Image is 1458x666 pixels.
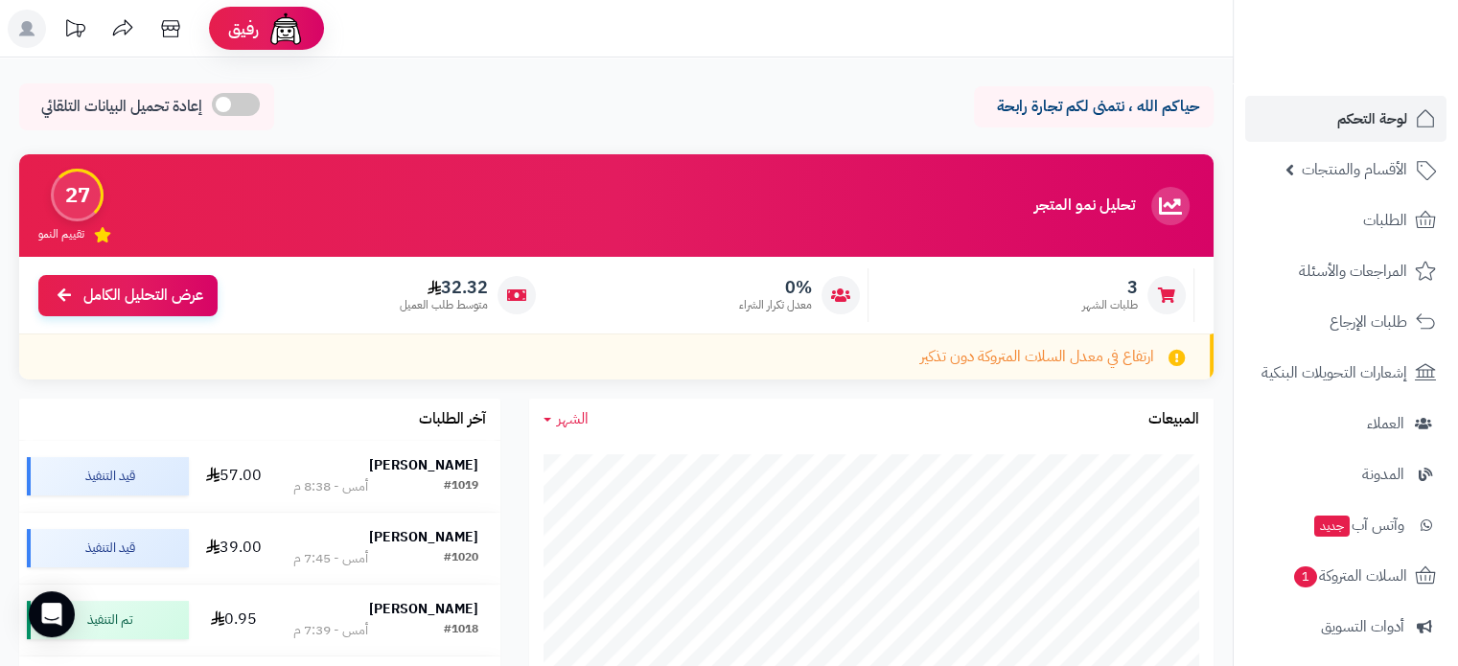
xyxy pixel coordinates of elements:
[197,441,271,512] td: 57.00
[1245,401,1446,447] a: العملاء
[739,277,812,298] span: 0%
[1299,258,1407,285] span: المراجعات والأسئلة
[1148,411,1199,428] h3: المبيعات
[27,457,189,495] div: قيد التنفيذ
[400,297,488,313] span: متوسط طلب العميل
[197,585,271,655] td: 0.95
[266,10,305,48] img: ai-face.png
[369,527,478,547] strong: [PERSON_NAME]
[1245,350,1446,396] a: إشعارات التحويلات البنكية
[369,599,478,619] strong: [PERSON_NAME]
[444,621,478,640] div: #1018
[1245,553,1446,599] a: السلات المتروكة1
[920,346,1154,368] span: ارتفاع في معدل السلات المتروكة دون تذكير
[1337,105,1407,132] span: لوحة التحكم
[83,285,203,307] span: عرض التحليل الكامل
[1245,451,1446,497] a: المدونة
[197,513,271,584] td: 39.00
[1245,248,1446,294] a: المراجعات والأسئلة
[1363,207,1407,234] span: الطلبات
[1261,359,1407,386] span: إشعارات التحويلات البنكية
[1362,461,1404,488] span: المدونة
[1082,277,1138,298] span: 3
[38,275,218,316] a: عرض التحليل الكامل
[400,277,488,298] span: 32.32
[1034,197,1135,215] h3: تحليل نمو المتجر
[739,297,812,313] span: معدل تكرار الشراء
[1245,299,1446,345] a: طلبات الإرجاع
[444,549,478,568] div: #1020
[1292,563,1407,589] span: السلات المتروكة
[293,549,368,568] div: أمس - 7:45 م
[1245,604,1446,650] a: أدوات التسويق
[419,411,486,428] h3: آخر الطلبات
[293,621,368,640] div: أمس - 7:39 م
[27,601,189,639] div: تم التنفيذ
[1245,197,1446,243] a: الطلبات
[41,96,202,118] span: إعادة تحميل البيانات التلقائي
[1367,410,1404,437] span: العملاء
[444,477,478,496] div: #1019
[293,477,368,496] div: أمس - 8:38 م
[1321,613,1404,640] span: أدوات التسويق
[1312,512,1404,539] span: وآتس آب
[1082,297,1138,313] span: طلبات الشهر
[38,226,84,242] span: تقييم النمو
[1302,156,1407,183] span: الأقسام والمنتجات
[1245,502,1446,548] a: وآتس آبجديد
[557,407,589,430] span: الشهر
[988,96,1199,118] p: حياكم الله ، نتمنى لكم تجارة رابحة
[1245,96,1446,142] a: لوحة التحكم
[369,455,478,475] strong: [PERSON_NAME]
[27,529,189,567] div: قيد التنفيذ
[1294,566,1317,587] span: 1
[228,17,259,40] span: رفيق
[1314,516,1350,537] span: جديد
[29,591,75,637] div: Open Intercom Messenger
[544,408,589,430] a: الشهر
[1330,309,1407,335] span: طلبات الإرجاع
[51,10,99,53] a: تحديثات المنصة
